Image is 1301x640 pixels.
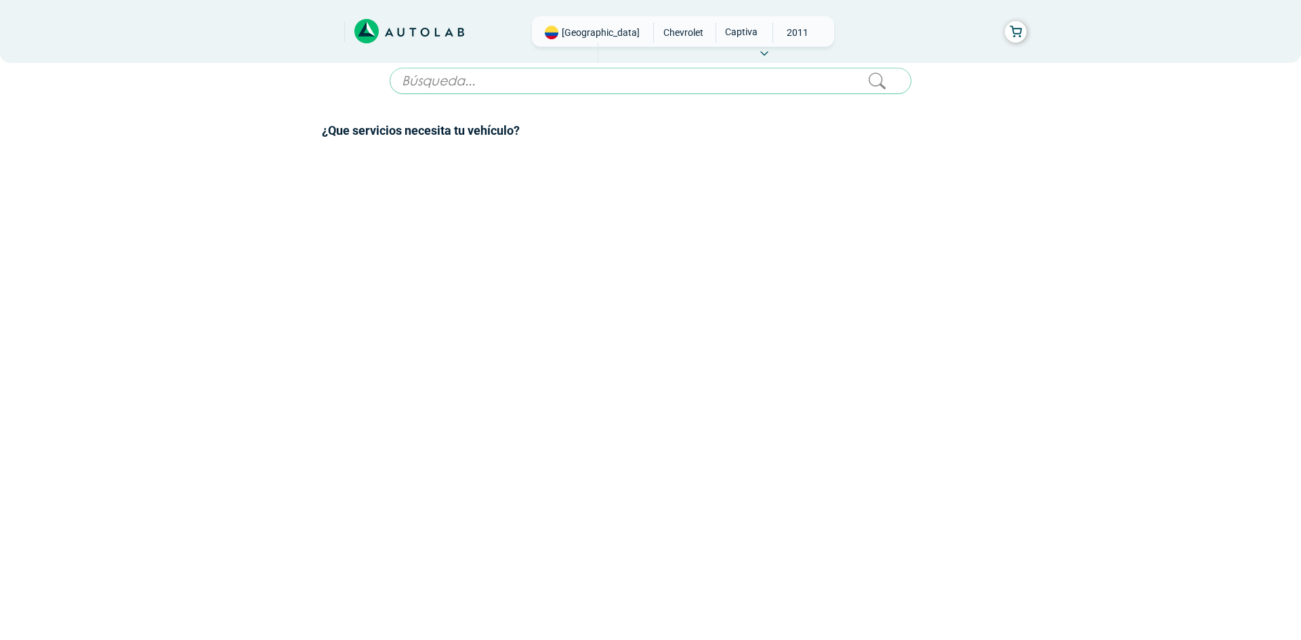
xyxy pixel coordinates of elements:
[390,68,911,94] input: Búsqueda...
[659,22,707,43] span: CHEVROLET
[322,122,979,140] h2: ¿Que servicios necesita tu vehículo?
[716,22,764,41] span: CAPTIVA
[773,22,821,43] span: 2011
[545,26,558,39] img: Flag of COLOMBIA
[562,26,640,39] span: [GEOGRAPHIC_DATA]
